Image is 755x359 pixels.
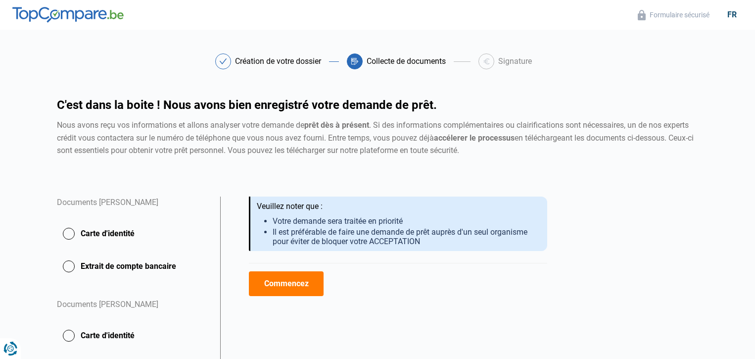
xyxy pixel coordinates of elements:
div: Nous avons reçu vos informations et allons analyser votre demande de . Si des informations complé... [57,119,698,157]
div: Documents [PERSON_NAME] [57,287,208,323]
h1: C'est dans la boite ! Nous avons bien enregistré votre demande de prêt. [57,99,698,111]
div: Signature [498,57,532,65]
li: Il est préférable de faire une demande de prêt auprès d'un seul organisme pour éviter de bloquer ... [273,227,539,246]
button: Carte d'identité [57,221,208,246]
img: TopCompare.be [12,7,124,23]
div: Veuillez noter que : [257,202,539,211]
button: Formulaire sécurisé [635,9,712,21]
strong: accélerer le processus [434,133,515,143]
div: Collecte de documents [367,57,446,65]
div: Création de votre dossier [235,57,321,65]
button: Commencez [249,271,324,296]
button: Carte d'identité [57,323,208,348]
div: fr [721,10,743,19]
li: Votre demande sera traitée en priorité [273,216,539,226]
button: Extrait de compte bancaire [57,254,208,279]
div: Documents [PERSON_NAME] [57,197,208,221]
strong: prêt dès à présent [304,120,369,130]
